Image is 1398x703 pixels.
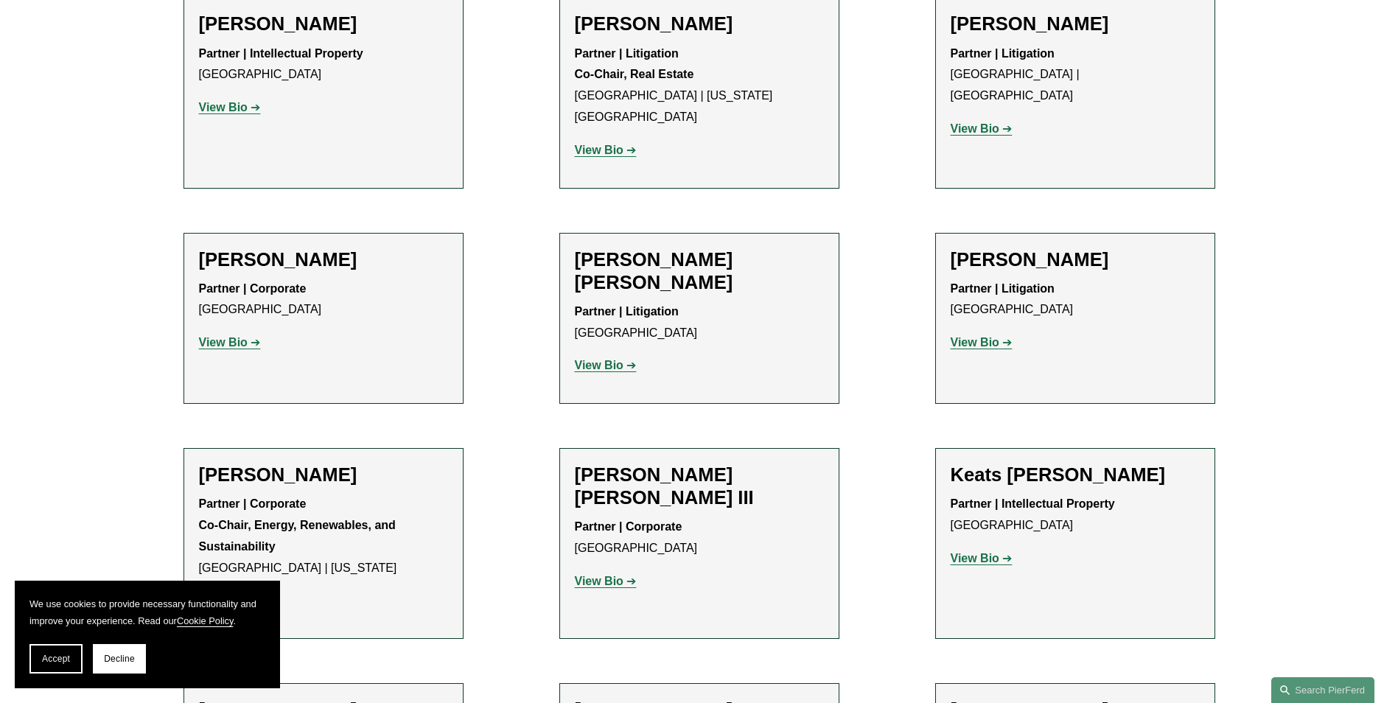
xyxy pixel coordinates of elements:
h2: [PERSON_NAME] [951,13,1200,35]
p: [GEOGRAPHIC_DATA] [199,279,448,321]
a: View Bio [199,101,261,113]
strong: View Bio [951,552,999,564]
button: Decline [93,644,146,674]
strong: Partner | Intellectual Property [951,497,1115,510]
p: We use cookies to provide necessary functionality and improve your experience. Read our . [29,595,265,629]
p: [GEOGRAPHIC_DATA] [951,494,1200,536]
p: [GEOGRAPHIC_DATA] | [GEOGRAPHIC_DATA] [951,43,1200,107]
strong: View Bio [951,336,999,349]
p: [GEOGRAPHIC_DATA] | [US_STATE][GEOGRAPHIC_DATA] [575,43,824,128]
strong: Partner | Corporate [199,497,307,510]
strong: View Bio [575,359,623,371]
h2: [PERSON_NAME] [PERSON_NAME] [575,248,824,294]
section: Cookie banner [15,581,280,688]
h2: [PERSON_NAME] [199,13,448,35]
strong: Partner | Intellectual Property [199,47,363,60]
strong: Partner | Litigation Co-Chair, Real Estate [575,47,694,81]
strong: Partner | Litigation [575,305,679,318]
strong: Partner | Corporate [575,520,682,533]
a: View Bio [199,336,261,349]
a: View Bio [575,144,637,156]
h2: [PERSON_NAME] [575,13,824,35]
strong: View Bio [951,122,999,135]
a: View Bio [951,552,1013,564]
h2: [PERSON_NAME] [PERSON_NAME] III [575,464,824,509]
button: Accept [29,644,83,674]
strong: View Bio [575,575,623,587]
p: [GEOGRAPHIC_DATA] [199,43,448,86]
strong: View Bio [199,101,248,113]
strong: Partner | Litigation [951,282,1055,295]
p: [GEOGRAPHIC_DATA] [575,301,824,344]
p: [GEOGRAPHIC_DATA] | [US_STATE] [199,494,448,578]
strong: View Bio [199,336,248,349]
a: View Bio [575,575,637,587]
a: View Bio [951,122,1013,135]
a: View Bio [951,336,1013,349]
a: Cookie Policy [177,615,234,626]
h2: [PERSON_NAME] [199,464,448,486]
h2: Keats [PERSON_NAME] [951,464,1200,486]
p: [GEOGRAPHIC_DATA] [575,517,824,559]
h2: [PERSON_NAME] [951,248,1200,271]
a: Search this site [1271,677,1374,703]
a: View Bio [575,359,637,371]
span: Accept [42,654,70,664]
strong: Partner | Litigation [951,47,1055,60]
span: Decline [104,654,135,664]
strong: View Bio [575,144,623,156]
p: [GEOGRAPHIC_DATA] [951,279,1200,321]
strong: Co-Chair, Energy, Renewables, and Sustainability [199,519,399,553]
strong: Partner | Corporate [199,282,307,295]
h2: [PERSON_NAME] [199,248,448,271]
